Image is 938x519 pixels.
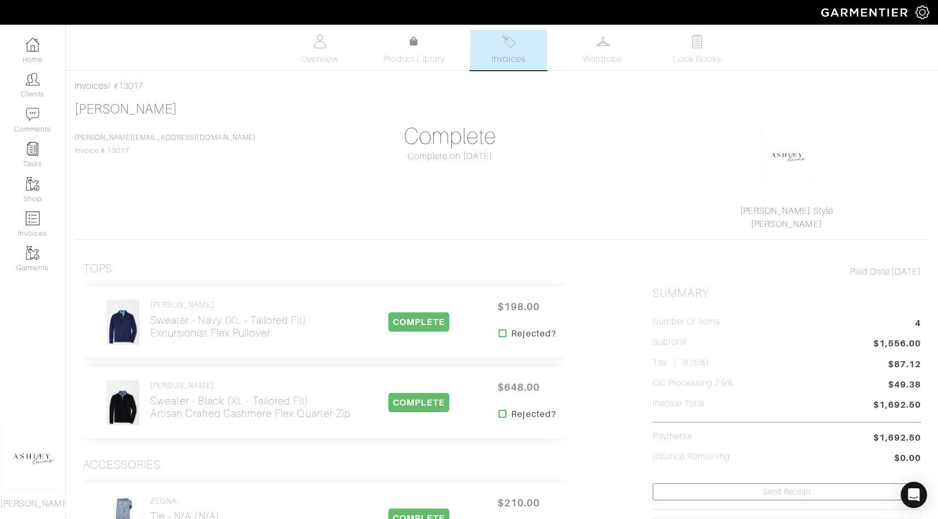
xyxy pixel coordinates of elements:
[596,35,610,48] img: wardrobe-487a4870c1b7c33e795ec22d11cfc2ed9d08956e64fb3008fe2437562e282088.svg
[740,206,833,216] a: [PERSON_NAME] Style
[75,79,929,93] div: / #13017
[26,38,39,52] img: dashboard-icon-dbcd8f5a0b271acd01030246c82b418ddd0df26cd7fceb0bd07c9910d44c42f6.png
[751,219,822,229] a: [PERSON_NAME]
[485,491,551,515] span: $210.00
[485,295,551,318] span: $198.00
[511,408,556,421] strong: Rejected?
[901,482,927,508] div: Open Intercom Messenger
[491,53,525,66] span: Invoices
[106,299,140,345] img: wdzrjCPDRgbv5cP7h56wNBCp
[850,267,891,277] span: Paid Date:
[75,134,256,141] a: [PERSON_NAME][EMAIL_ADDRESS][DOMAIN_NAME]
[470,30,547,70] a: Invoices
[894,452,921,466] span: $0.00
[26,72,39,86] img: clients-icon-6bae9207a08558b7cb47a8932f037763ab4055f8c8b6bfacd5dc20c3e0201464.png
[376,35,453,66] a: Product Library
[313,35,327,48] img: basicinfo-40fd8af6dae0f16599ec9e87c0ef1c0a1fdea2edbe929e3d69a839185d80c458.svg
[150,300,307,339] a: [PERSON_NAME] Sweater - Navy (XL - Tailored Fit)Excursionist Flex Pullover
[150,395,351,420] h2: Sweater - Black (XL - Tailored Fit) Artisan Crafted Cashmere Flex Quarter-Zip
[653,287,921,300] h2: Summary
[659,30,736,70] a: Look Books
[653,317,721,327] h5: Number of Items
[653,452,731,462] h5: Balance Remaining
[26,246,39,260] img: garments-icon-b7da505a4dc4fd61783c78ac3ca0ef83fa9d6f193b1c9dc38574b1d14d53ca28.png
[873,398,921,413] span: $1,692.50
[888,358,921,371] span: $87.12
[873,431,921,444] span: $1,692.50
[583,53,623,66] span: Wardrobe
[83,262,112,276] h3: Tops
[316,150,584,163] div: Complete on [DATE]
[691,35,704,48] img: todo-9ac3debb85659649dc8f770b8b6100bb5dab4b48dedcbae339e5042a72dfd3cc.svg
[150,497,253,506] h4: ZEGNA
[316,123,584,150] h1: Complete
[485,375,551,399] span: $648.00
[511,327,556,340] strong: Rejected?
[816,3,916,22] img: garmentier-logo-header-white-b43fb05a5012e4ada735d5af1a66efaba907eab6374d6393d1fbf88cb4ef424d.png
[653,398,705,409] h5: Invoice Total
[564,30,641,70] a: Wardrobe
[106,380,140,426] img: LZFKQhKFCbULyF8ab7JdSw8c
[75,81,108,91] a: Invoices
[150,300,307,310] h4: [PERSON_NAME]
[673,53,722,66] span: Look Books
[383,53,445,66] span: Product Library
[281,30,358,70] a: Overview
[150,314,307,339] h2: Sweater - Navy (XL - Tailored Fit) Excursionist Flex Pullover
[653,265,921,278] div: [DATE]
[653,378,733,389] h5: CC Processing 2.9%
[760,128,815,182] img: okhkJxsQsug8ErY7G9ypRsDh.png
[83,458,161,472] h3: Accessories
[653,337,687,347] h5: Subtotal
[150,381,351,420] a: [PERSON_NAME] Sweater - Black (XL - Tailored Fit)Artisan Crafted Cashmere Flex Quarter-Zip
[26,177,39,191] img: garments-icon-b7da505a4dc4fd61783c78ac3ca0ef83fa9d6f193b1c9dc38574b1d14d53ca28.png
[915,317,921,332] span: 4
[653,483,921,500] a: Send Receipt
[75,134,256,155] span: Invoice # 13017
[502,35,516,48] img: orders-27d20c2124de7fd6de4e0e44c1d41de31381a507db9b33961299e4e07d508b8c.svg
[301,53,338,66] span: Overview
[26,142,39,156] img: reminder-icon-8004d30b9f0a5d33ae49ab947aed9ed385cf756f9e5892f1edd6e32f2345188e.png
[388,393,449,412] span: COMPLETE
[388,312,449,332] span: COMPLETE
[26,107,39,121] img: comment-icon-a0a6a9ef722e966f86d9cbdc48e553b5cf19dbc54f86b18d962a5391bc8f6eb6.png
[653,431,692,442] h5: Payments
[150,381,351,390] h4: [PERSON_NAME]
[873,337,921,352] span: $1,556.00
[888,378,921,393] span: $49.38
[26,212,39,225] img: orders-icon-0abe47150d42831381b5fb84f609e132dff9fe21cb692f30cb5eec754e2cba89.png
[75,102,177,116] a: [PERSON_NAME]
[653,358,710,368] h5: Tax ( : 8.25%)
[916,5,929,19] img: gear-icon-white-bd11855cb880d31180b6d7d6211b90ccbf57a29d726f0c71d8c61bd08dd39cc2.png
